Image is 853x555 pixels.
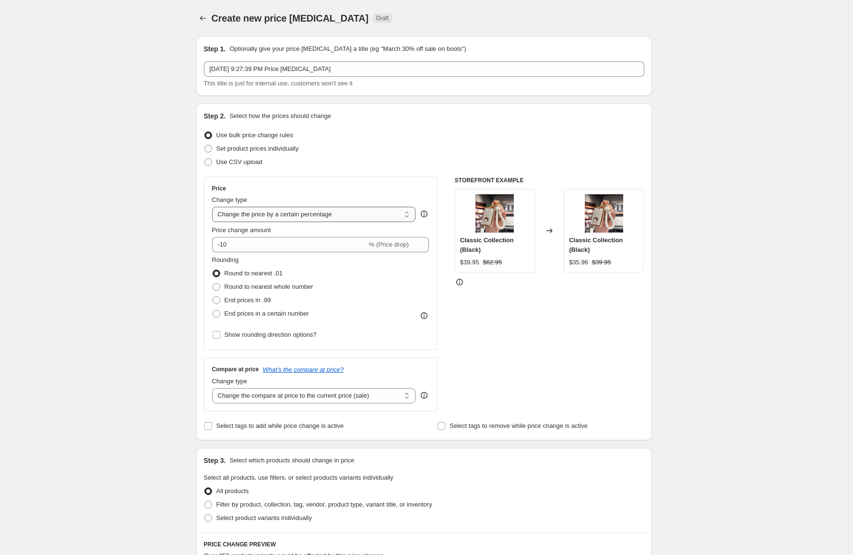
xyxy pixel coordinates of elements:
[212,185,226,192] h3: Price
[592,258,611,267] strike: $39.95
[204,61,644,77] input: 30% off holiday sale
[196,12,210,25] button: Price change jobs
[585,194,623,233] img: S5be13cfcf733412e9396a776df39b641N_80x.webp
[216,158,262,165] span: Use CSV upload
[419,390,429,400] div: help
[460,258,479,267] div: $39.95
[225,331,317,338] span: Show rounding direction options?
[212,196,248,203] span: Change type
[212,378,248,385] span: Change type
[475,194,514,233] img: S5be13cfcf733412e9396a776df39b641N_80x.webp
[455,177,644,184] h6: STOREFRONT EXAMPLE
[225,310,309,317] span: End prices in a certain number
[204,111,226,121] h2: Step 2.
[212,237,367,252] input: -15
[216,514,312,521] span: Select product variants individually
[212,366,259,373] h3: Compare at price
[569,236,623,253] span: Classic Collection (Black)
[212,13,369,24] span: Create new price [MEDICAL_DATA]
[229,111,331,121] p: Select how the prices should change
[216,145,299,152] span: Set product prices individually
[460,236,514,253] span: Classic Collection (Black)
[204,456,226,465] h2: Step 3.
[225,283,313,290] span: Round to nearest whole number
[376,14,389,22] span: Draft
[212,256,239,263] span: Rounding
[204,44,226,54] h2: Step 1.
[204,474,393,481] span: Select all products, use filters, or select products variants individually
[569,258,588,267] div: $35.96
[204,541,644,548] h6: PRICE CHANGE PREVIEW
[216,131,293,139] span: Use bulk price change rules
[212,226,271,234] span: Price change amount
[263,366,344,373] button: What's the compare at price?
[216,422,344,429] span: Select tags to add while price change is active
[225,270,283,277] span: Round to nearest .01
[369,241,409,248] span: % (Price drop)
[229,44,466,54] p: Optionally give your price [MEDICAL_DATA] a title (eg "March 30% off sale on boots")
[419,209,429,219] div: help
[229,456,354,465] p: Select which products should change in price
[483,258,502,267] strike: $62.95
[450,422,588,429] span: Select tags to remove while price change is active
[225,296,271,304] span: End prices in .99
[216,487,249,495] span: All products
[216,501,432,508] span: Filter by product, collection, tag, vendor, product type, variant title, or inventory
[204,80,353,87] span: This title is just for internal use, customers won't see it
